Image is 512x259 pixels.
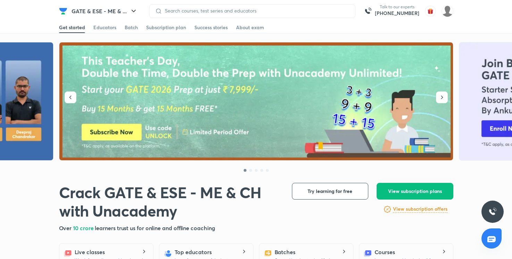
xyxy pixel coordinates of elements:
button: Try learning for free [292,183,368,200]
div: Subscription plan [146,24,186,31]
p: Talk to our experts [375,4,419,10]
div: Educators [93,24,116,31]
button: View subscription plans [377,183,453,200]
div: Success stories [194,24,228,31]
a: View subscription offers [393,205,447,213]
input: Search courses, test series and educators [162,8,350,14]
h1: Crack GATE & ESE - ME & CH with Unacademy [59,183,281,220]
h5: Live classes [75,248,105,256]
img: call-us [361,4,375,18]
div: Get started [59,24,85,31]
img: avatar [425,6,436,17]
img: Sujay Saha [442,5,453,17]
div: About exam [236,24,264,31]
a: [PHONE_NUMBER] [375,10,419,17]
h5: Top educators [175,248,212,256]
img: ttu [488,208,497,216]
a: Subscription plan [146,22,186,33]
span: Over [59,224,73,232]
a: Get started [59,22,85,33]
span: 10 crore [73,224,95,232]
span: learners trust us for online and offline coaching [95,224,215,232]
a: About exam [236,22,264,33]
h5: Batches [275,248,295,256]
a: Batch [125,22,138,33]
div: Batch [125,24,138,31]
span: Try learning for free [308,188,352,195]
a: Educators [93,22,116,33]
span: View subscription plans [388,188,442,195]
h5: Courses [375,248,395,256]
img: Company Logo [59,7,67,15]
button: GATE & ESE - ME & ... [67,4,142,18]
a: Success stories [194,22,228,33]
